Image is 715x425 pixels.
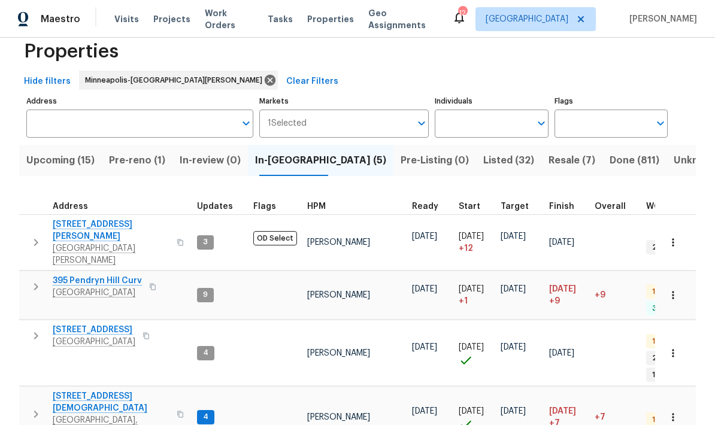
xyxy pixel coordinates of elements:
[413,115,430,132] button: Open
[459,202,480,211] span: Start
[646,202,712,211] span: WO Completion
[501,202,540,211] div: Target renovation project end date
[24,74,71,89] span: Hide filters
[198,290,213,300] span: 9
[647,415,673,425] span: 1 QC
[454,271,496,320] td: Project started 1 days late
[501,202,529,211] span: Target
[435,98,548,105] label: Individuals
[79,71,278,90] div: Minneapolis-[GEOGRAPHIC_DATA][PERSON_NAME]
[647,242,676,253] span: 2 WIP
[549,152,595,169] span: Resale (7)
[180,152,241,169] span: In-review (0)
[268,119,307,129] span: 1 Selected
[458,7,466,19] div: 12
[412,202,449,211] div: Earliest renovation start date (first business day after COE or Checkout)
[412,343,437,351] span: [DATE]
[625,13,697,25] span: [PERSON_NAME]
[412,285,437,293] span: [DATE]
[412,232,437,241] span: [DATE]
[501,285,526,293] span: [DATE]
[114,13,139,25] span: Visits
[26,98,253,105] label: Address
[198,348,213,358] span: 4
[198,237,213,247] span: 3
[459,242,473,254] span: + 12
[549,295,560,307] span: +9
[281,71,343,93] button: Clear Filters
[153,13,190,25] span: Projects
[401,152,469,169] span: Pre-Listing (0)
[459,285,484,293] span: [DATE]
[24,45,119,57] span: Properties
[85,74,267,86] span: Minneapolis-[GEOGRAPHIC_DATA][PERSON_NAME]
[412,202,438,211] span: Ready
[549,238,574,247] span: [DATE]
[549,202,574,211] span: Finish
[307,291,370,299] span: [PERSON_NAME]
[610,152,659,169] span: Done (811)
[307,349,370,357] span: [PERSON_NAME]
[307,13,354,25] span: Properties
[483,152,534,169] span: Listed (32)
[255,152,386,169] span: In-[GEOGRAPHIC_DATA] (5)
[307,238,370,247] span: [PERSON_NAME]
[549,407,576,415] span: [DATE]
[454,214,496,270] td: Project started 12 days late
[501,232,526,241] span: [DATE]
[647,336,673,347] span: 1 QC
[253,202,276,211] span: Flags
[595,202,626,211] span: Overall
[205,7,253,31] span: Work Orders
[544,271,590,320] td: Scheduled to finish 9 day(s) late
[307,202,326,211] span: HPM
[501,343,526,351] span: [DATE]
[647,353,699,363] span: 2 Accepted
[109,152,165,169] span: Pre-reno (1)
[549,285,576,293] span: [DATE]
[555,98,668,105] label: Flags
[652,115,669,132] button: Open
[595,291,605,299] span: +9
[198,412,213,422] span: 4
[459,232,484,241] span: [DATE]
[412,407,437,415] span: [DATE]
[549,202,585,211] div: Projected renovation finish date
[253,231,297,245] span: OD Select
[459,407,484,415] span: [DATE]
[197,202,233,211] span: Updates
[459,202,491,211] div: Actual renovation start date
[501,407,526,415] span: [DATE]
[26,152,95,169] span: Upcoming (15)
[259,98,429,105] label: Markets
[459,295,468,307] span: + 1
[268,15,293,23] span: Tasks
[53,202,88,211] span: Address
[549,349,574,357] span: [DATE]
[590,271,641,320] td: 9 day(s) past target finish date
[238,115,255,132] button: Open
[647,303,682,314] span: 3 Done
[19,71,75,93] button: Hide filters
[459,343,484,351] span: [DATE]
[41,13,80,25] span: Maestro
[486,13,568,25] span: [GEOGRAPHIC_DATA]
[454,320,496,386] td: Project started on time
[368,7,438,31] span: Geo Assignments
[595,413,605,421] span: +7
[595,202,637,211] div: Days past target finish date
[307,413,370,421] span: [PERSON_NAME]
[533,115,550,132] button: Open
[286,74,338,89] span: Clear Filters
[647,287,673,297] span: 1 QC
